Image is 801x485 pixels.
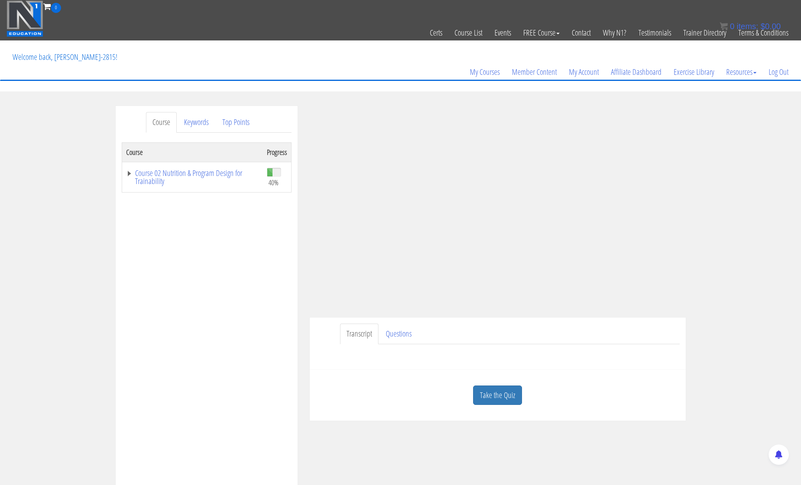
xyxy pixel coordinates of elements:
span: $ [761,22,765,31]
a: Course 02 Nutrition & Program Design for Trainability [126,169,259,185]
img: icon11.png [720,22,728,30]
span: 0 [730,22,734,31]
th: Course [122,142,263,162]
a: Member Content [506,53,563,91]
a: My Courses [464,53,506,91]
a: Resources [720,53,763,91]
img: n1-education [6,0,43,37]
a: FREE Course [517,13,566,53]
a: Keywords [178,112,215,133]
a: Exercise Library [668,53,720,91]
a: Top Points [216,112,256,133]
a: Why N1? [597,13,632,53]
a: Contact [566,13,597,53]
a: Log Out [763,53,795,91]
a: Trainer Directory [677,13,732,53]
bdi: 0.00 [761,22,781,31]
p: Welcome back, [PERSON_NAME]-2815! [6,41,123,73]
a: Take the Quiz [473,385,522,405]
a: Certs [424,13,448,53]
a: My Account [563,53,605,91]
span: items: [737,22,758,31]
a: Affiliate Dashboard [605,53,668,91]
a: Transcript [340,324,378,344]
a: Course [146,112,177,133]
a: Terms & Conditions [732,13,795,53]
a: 0 items: $0.00 [720,22,781,31]
a: Course List [448,13,488,53]
span: 0 [51,3,61,13]
a: Questions [379,324,418,344]
span: 40% [268,178,279,187]
th: Progress [263,142,292,162]
a: Events [488,13,517,53]
a: Testimonials [632,13,677,53]
a: 0 [43,1,61,12]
